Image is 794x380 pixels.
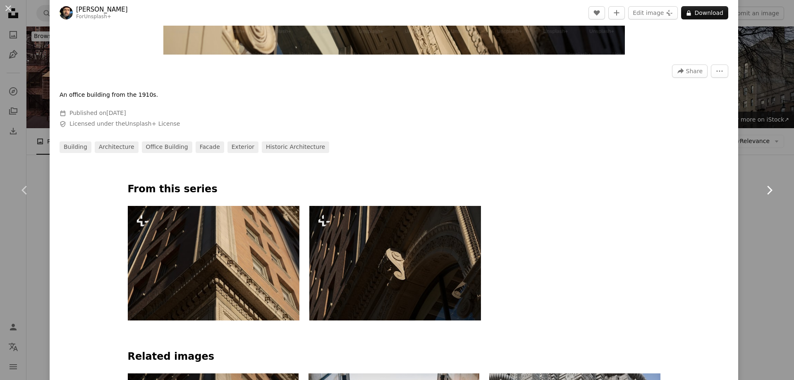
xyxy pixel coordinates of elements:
[309,206,481,320] img: a close up of a clock on a building
[60,141,91,153] a: building
[128,206,300,320] img: a clock on the side of a tall building
[711,65,728,78] button: More Actions
[744,151,794,230] a: Next
[686,65,703,77] span: Share
[128,183,660,196] p: From this series
[69,120,180,128] span: Licensed under the
[125,120,180,127] a: Unsplash+ License
[60,91,158,99] p: An office building from the 1910s.
[628,6,678,19] button: Edit image
[76,14,128,20] div: For
[84,14,111,19] a: Unsplash+
[588,6,605,19] button: Like
[309,259,481,267] a: a close up of a clock on a building
[95,141,139,153] a: architecture
[672,65,708,78] button: Share this image
[69,110,126,116] span: Published on
[227,141,258,153] a: exterior
[76,5,128,14] a: [PERSON_NAME]
[262,141,329,153] a: historic architecture
[608,6,625,19] button: Add to Collection
[128,259,300,267] a: a clock on the side of a tall building
[196,141,224,153] a: facade
[60,6,73,19] img: Go to Levi Meir Clancy's profile
[142,141,192,153] a: office building
[128,350,660,363] h4: Related images
[681,6,728,19] button: Download
[106,110,126,116] time: April 1, 2023 at 3:45:56 AM EDT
